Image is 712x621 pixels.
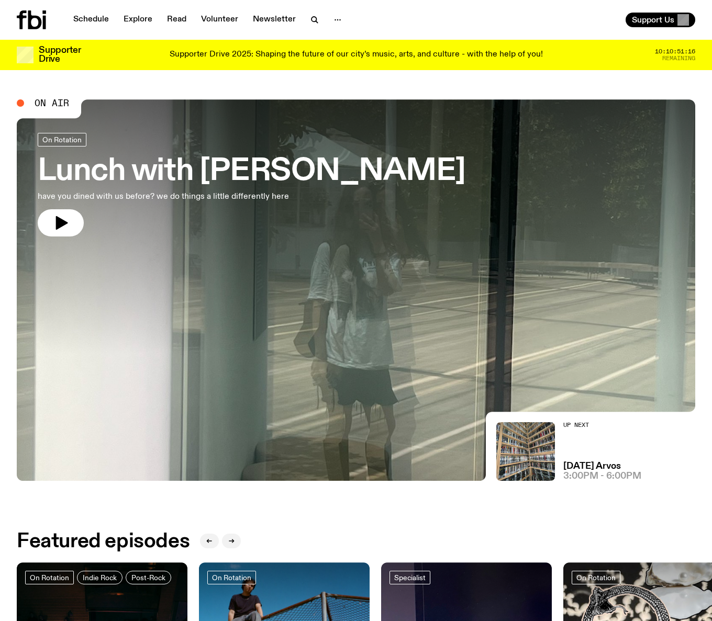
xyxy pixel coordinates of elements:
a: Explore [117,13,159,27]
span: 3:00pm - 6:00pm [563,472,641,481]
a: Schedule [67,13,115,27]
h2: Up Next [563,422,641,428]
a: Post-Rock [126,571,171,584]
span: Specialist [394,573,426,581]
span: Support Us [632,15,674,25]
h2: Featured episodes [17,532,190,551]
h3: Lunch with [PERSON_NAME] [38,157,465,186]
a: On Rotation [25,571,74,584]
span: On Rotation [42,136,82,143]
span: Remaining [662,55,695,61]
a: [DATE] Arvos [563,462,621,471]
span: 10:10:51:16 [655,49,695,54]
span: On Air [35,98,69,108]
span: On Rotation [30,573,69,581]
span: On Rotation [212,573,251,581]
a: On Rotation [38,133,86,146]
a: Lunch with [PERSON_NAME]have you dined with us before? we do things a little differently here [38,133,465,236]
a: Indie Rock [77,571,123,584]
a: Read [161,13,193,27]
a: On Rotation [572,571,620,584]
span: Indie Rock [83,573,117,581]
a: Specialist [390,571,430,584]
p: Supporter Drive 2025: Shaping the future of our city’s music, arts, and culture - with the help o... [170,50,543,60]
h3: Supporter Drive [39,46,81,64]
a: Volunteer [195,13,244,27]
span: On Rotation [576,573,616,581]
span: Post-Rock [131,573,165,581]
img: A corner shot of the fbi music library [496,422,555,481]
a: Newsletter [247,13,302,27]
a: On Rotation [207,571,256,584]
p: have you dined with us before? we do things a little differently here [38,190,306,203]
button: Support Us [626,13,695,27]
